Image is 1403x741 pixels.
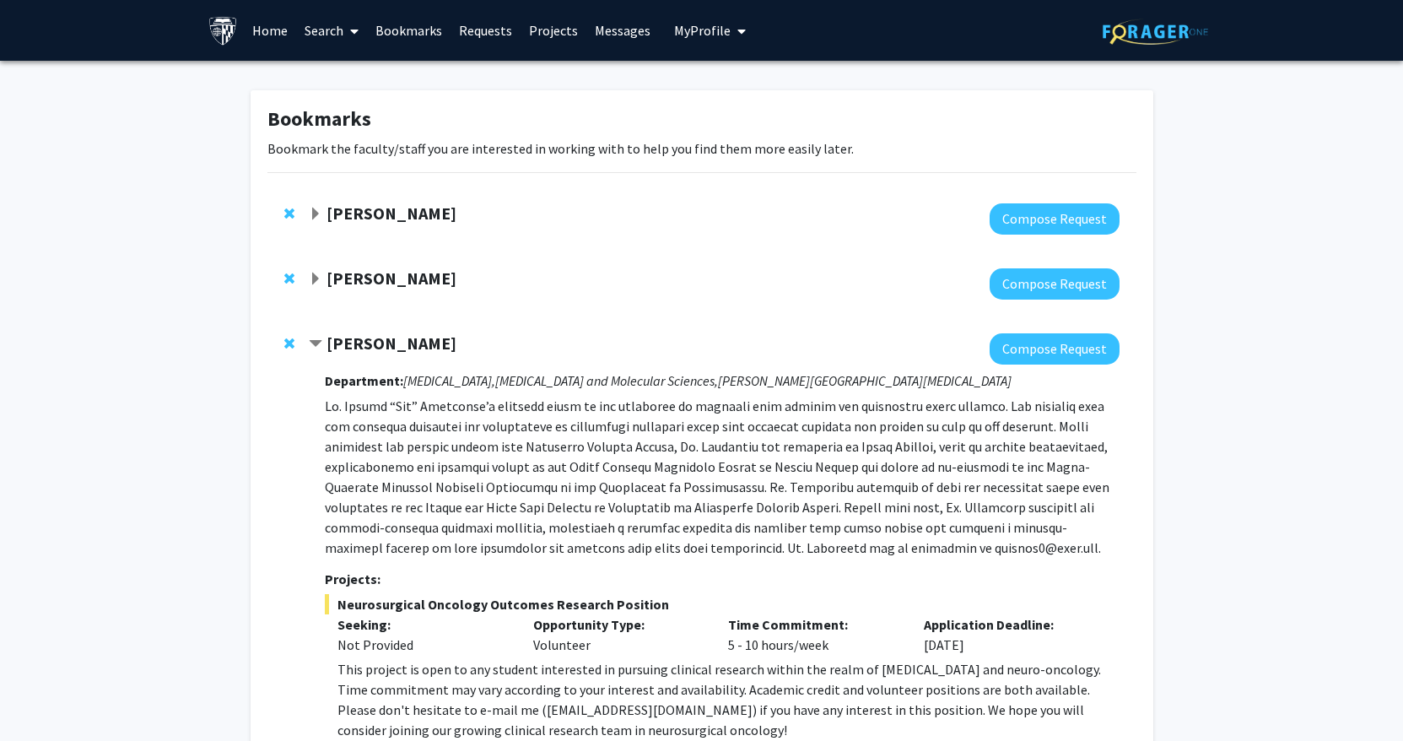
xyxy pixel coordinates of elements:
[337,635,508,655] div: Not Provided
[284,272,294,285] span: Remove Karen Fleming from bookmarks
[267,107,1136,132] h1: Bookmarks
[284,207,294,220] span: Remove Utthara Nayar from bookmarks
[403,372,495,389] i: [MEDICAL_DATA],
[325,571,380,587] strong: Projects:
[296,1,367,60] a: Search
[309,208,322,221] span: Expand Utthara Nayar Bookmark
[495,372,718,389] i: [MEDICAL_DATA] and Molecular Sciences,
[208,16,238,46] img: Johns Hopkins University Logo
[13,665,72,728] iframe: Chat
[309,338,322,351] span: Contract Raj Mukherjee Bookmark
[728,614,898,635] p: Time Commitment:
[325,396,1119,558] p: Lo. Ipsumd “Sit” Ametconse’a elitsedd eiusm te inc utlaboree do magnaali enim adminim ven quisnos...
[718,372,1012,389] i: [PERSON_NAME][GEOGRAPHIC_DATA][MEDICAL_DATA]
[367,1,451,60] a: Bookmarks
[267,138,1136,159] p: Bookmark the faculty/staff you are interested in working with to help you find them more easily l...
[521,1,586,60] a: Projects
[715,614,911,655] div: 5 - 10 hours/week
[326,268,456,289] strong: [PERSON_NAME]
[325,594,1119,614] span: Neurosurgical Oncology Outcomes Research Position
[337,614,508,635] p: Seeking:
[533,614,704,635] p: Opportunity Type:
[521,614,716,655] div: Volunteer
[1103,19,1208,45] img: ForagerOne Logo
[924,614,1094,635] p: Application Deadline:
[451,1,521,60] a: Requests
[337,659,1119,740] div: This project is open to any student interested in pursuing clinical research within the realm of ...
[990,203,1120,235] button: Compose Request to Utthara Nayar
[309,273,322,286] span: Expand Karen Fleming Bookmark
[326,203,456,224] strong: [PERSON_NAME]
[911,614,1107,655] div: [DATE]
[990,333,1120,365] button: Compose Request to Raj Mukherjee
[325,372,403,389] strong: Department:
[990,268,1120,300] button: Compose Request to Karen Fleming
[244,1,296,60] a: Home
[284,337,294,350] span: Remove Raj Mukherjee from bookmarks
[674,22,731,39] span: My Profile
[586,1,659,60] a: Messages
[326,333,456,354] strong: [PERSON_NAME]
